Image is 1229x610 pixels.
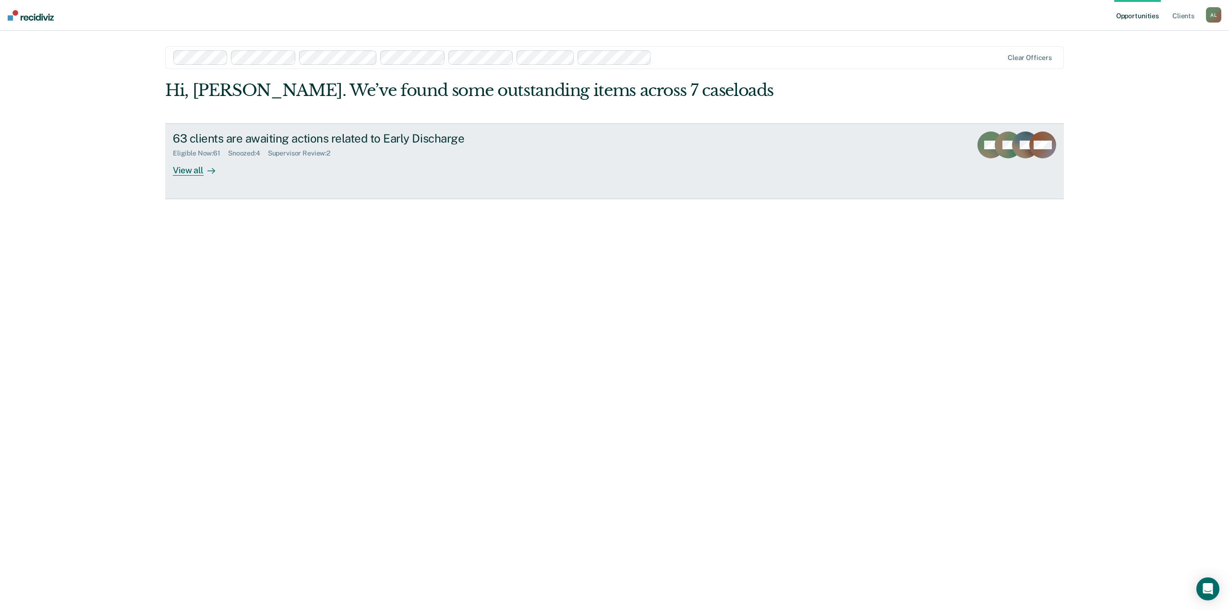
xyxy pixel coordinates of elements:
div: 63 clients are awaiting actions related to Early Discharge [173,132,510,145]
div: Eligible Now : 61 [173,149,228,157]
div: Hi, [PERSON_NAME]. We’ve found some outstanding items across 7 caseloads [165,81,884,100]
a: 63 clients are awaiting actions related to Early DischargeEligible Now:61Snoozed:4Supervisor Revi... [165,123,1064,199]
div: Clear officers [1008,54,1052,62]
div: Supervisor Review : 2 [268,149,338,157]
div: View all [173,157,227,176]
div: Snoozed : 4 [228,149,268,157]
div: A L [1206,7,1221,23]
button: AL [1206,7,1221,23]
div: Open Intercom Messenger [1196,577,1219,600]
img: Recidiviz [8,10,54,21]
